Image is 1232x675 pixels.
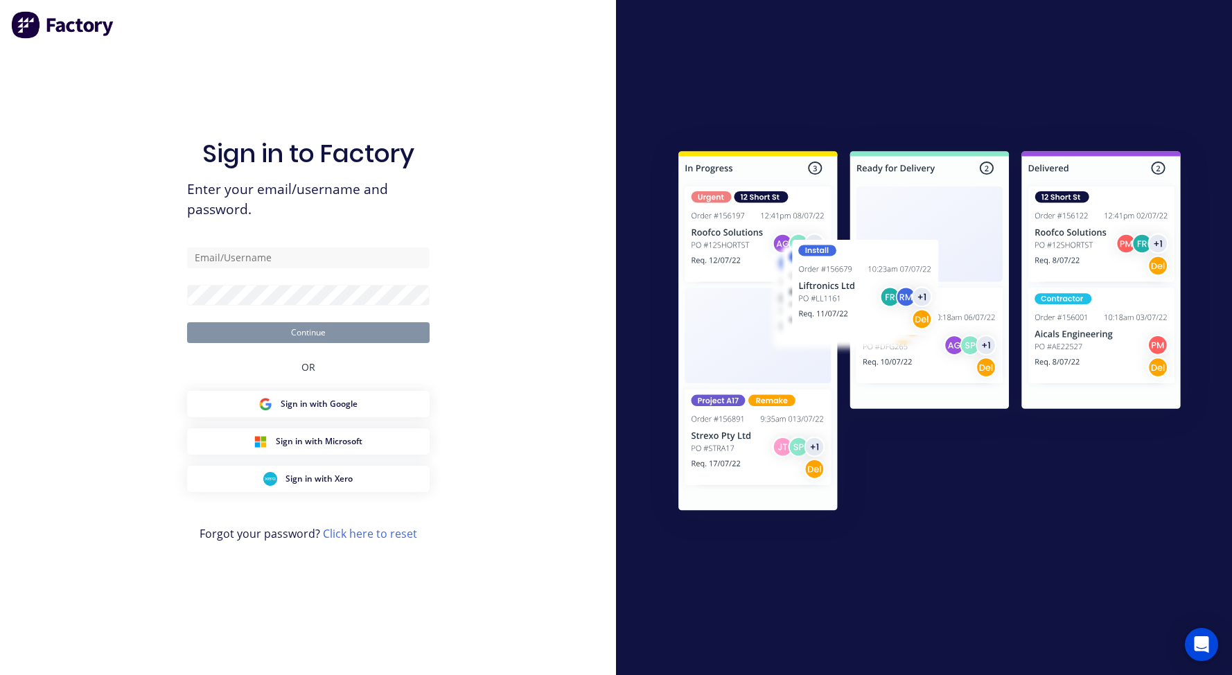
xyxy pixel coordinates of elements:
[254,435,267,448] img: Microsoft Sign in
[187,179,430,220] span: Enter your email/username and password.
[187,466,430,492] button: Xero Sign inSign in with Xero
[301,343,315,391] div: OR
[276,435,362,448] span: Sign in with Microsoft
[187,247,430,268] input: Email/Username
[200,525,417,542] span: Forgot your password?
[187,428,430,455] button: Microsoft Sign inSign in with Microsoft
[258,397,272,411] img: Google Sign in
[1185,628,1218,661] div: Open Intercom Messenger
[202,139,414,168] h1: Sign in to Factory
[187,322,430,343] button: Continue
[323,526,417,541] a: Click here to reset
[263,472,277,486] img: Xero Sign in
[281,398,358,410] span: Sign in with Google
[648,123,1211,543] img: Sign in
[187,391,430,417] button: Google Sign inSign in with Google
[11,11,115,39] img: Factory
[285,473,353,485] span: Sign in with Xero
